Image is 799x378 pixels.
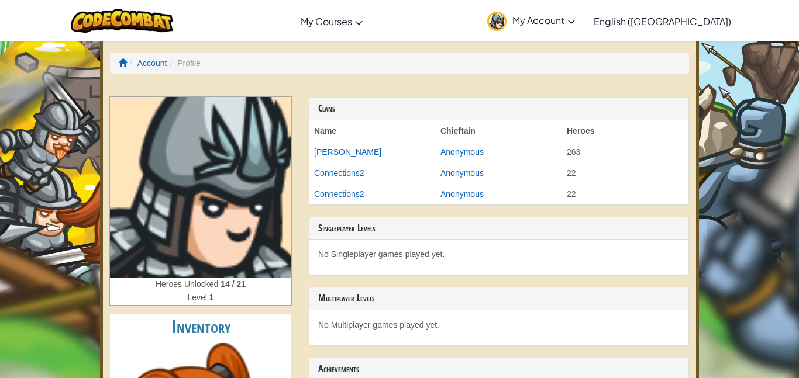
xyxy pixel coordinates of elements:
[562,120,688,141] th: Heroes
[167,57,200,69] li: Profile
[318,364,680,374] h3: Achievements
[156,279,221,289] span: Heroes Unlocked
[318,293,680,304] h3: Multiplayer Levels
[187,293,209,302] span: Level
[314,147,381,157] a: [PERSON_NAME]
[487,12,507,31] img: avatar
[110,314,291,340] h2: Inventory
[295,5,368,37] a: My Courses
[481,2,581,39] a: My Account
[512,14,575,26] span: My Account
[318,248,680,260] p: No Singleplayer games played yet.
[440,168,484,178] a: Anonymous
[314,189,364,199] a: Connections2
[594,15,731,27] span: English ([GEOGRAPHIC_DATA])
[318,319,680,331] p: No Multiplayer games played yet.
[314,168,364,178] a: Connections2
[318,223,680,234] h3: Singleplayer Levels
[562,183,688,204] td: 22
[221,279,246,289] strong: 14 / 21
[209,293,214,302] strong: 1
[309,120,436,141] th: Name
[440,189,484,199] a: Anonymous
[562,141,688,162] td: 263
[436,120,562,141] th: Chieftain
[588,5,737,37] a: English ([GEOGRAPHIC_DATA])
[440,147,484,157] a: Anonymous
[301,15,352,27] span: My Courses
[71,9,173,33] img: CodeCombat logo
[137,58,167,68] a: Account
[318,103,680,114] h3: Clans
[562,162,688,183] td: 22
